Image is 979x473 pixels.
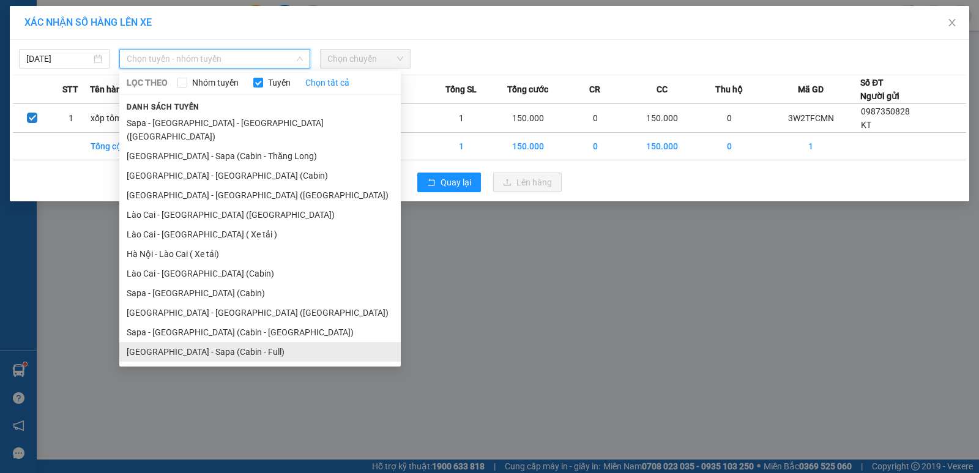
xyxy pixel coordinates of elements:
[90,104,154,133] td: xốp tôm chết
[119,244,401,264] li: Hà Nội - Lào Cai ( Xe tải)
[119,303,401,322] li: [GEOGRAPHIC_DATA] - [GEOGRAPHIC_DATA] ([GEOGRAPHIC_DATA])
[589,83,600,96] span: CR
[563,104,627,133] td: 0
[761,133,860,160] td: 1
[947,18,957,28] span: close
[127,76,168,89] span: LỌC THEO
[861,120,871,130] span: KT
[429,133,493,160] td: 1
[445,83,477,96] span: Tổng SL
[296,55,303,62] span: down
[798,83,824,96] span: Mã GD
[861,106,910,116] span: 0987350828
[119,205,401,225] li: Lào Cai - [GEOGRAPHIC_DATA] ([GEOGRAPHIC_DATA])
[119,102,207,113] span: Danh sách tuyến
[507,83,548,96] span: Tổng cước
[627,133,697,160] td: 150.000
[493,133,563,160] td: 150.000
[119,264,401,283] li: Lào Cai - [GEOGRAPHIC_DATA] (Cabin)
[119,225,401,244] li: Lào Cai - [GEOGRAPHIC_DATA] ( Xe tải )
[24,17,152,28] span: XÁC NHẬN SỐ HÀNG LÊN XE
[127,50,303,68] span: Chọn tuyến - nhóm tuyến
[429,104,493,133] td: 1
[119,283,401,303] li: Sapa - [GEOGRAPHIC_DATA] (Cabin)
[417,173,481,192] button: rollbackQuay lại
[761,104,860,133] td: 3W2TFCMN
[119,322,401,342] li: Sapa - [GEOGRAPHIC_DATA] (Cabin - [GEOGRAPHIC_DATA])
[627,104,697,133] td: 150.000
[51,104,90,133] td: 1
[187,76,244,89] span: Nhóm tuyến
[441,176,471,189] span: Quay lại
[119,185,401,205] li: [GEOGRAPHIC_DATA] - [GEOGRAPHIC_DATA] ([GEOGRAPHIC_DATA])
[90,83,126,96] span: Tên hàng
[305,76,349,89] a: Chọn tất cả
[427,178,436,188] span: rollback
[493,173,562,192] button: uploadLên hàng
[26,52,91,65] input: 12/10/2025
[935,6,969,40] button: Close
[657,83,668,96] span: CC
[493,104,563,133] td: 150.000
[119,342,401,362] li: [GEOGRAPHIC_DATA] - Sapa (Cabin - Full)
[90,133,154,160] td: Tổng cộng
[697,104,761,133] td: 0
[119,113,401,146] li: Sapa - [GEOGRAPHIC_DATA] - [GEOGRAPHIC_DATA] ([GEOGRAPHIC_DATA])
[697,133,761,160] td: 0
[263,76,296,89] span: Tuyến
[327,50,403,68] span: Chọn chuyến
[119,166,401,185] li: [GEOGRAPHIC_DATA] - [GEOGRAPHIC_DATA] (Cabin)
[119,146,401,166] li: [GEOGRAPHIC_DATA] - Sapa (Cabin - Thăng Long)
[860,76,899,103] div: Số ĐT Người gửi
[715,83,743,96] span: Thu hộ
[62,83,78,96] span: STT
[563,133,627,160] td: 0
